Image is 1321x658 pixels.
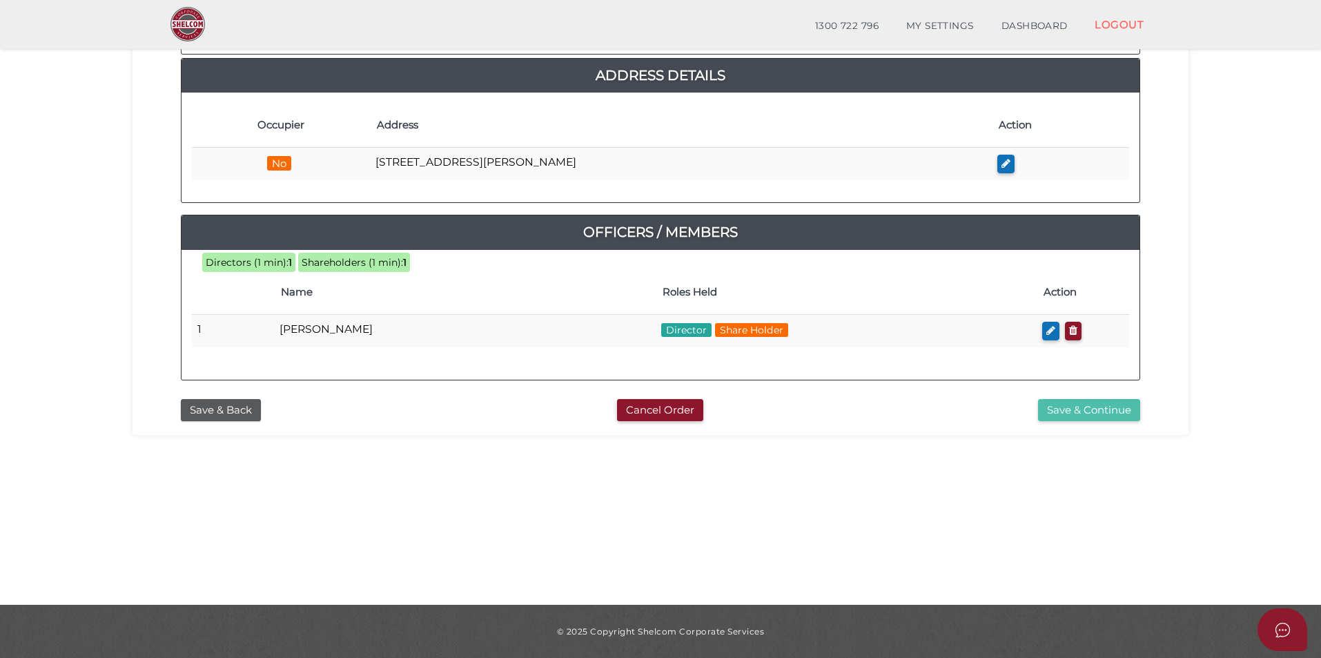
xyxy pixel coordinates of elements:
[617,399,703,422] button: Cancel Order
[182,64,1139,86] a: Address Details
[274,315,655,347] td: [PERSON_NAME]
[182,221,1139,243] a: Officers / Members
[302,256,403,269] span: Shareholders (1 min):
[143,626,1178,637] div: © 2025 Copyright Shelcom Corporate Services
[370,148,991,180] td: [STREET_ADDRESS][PERSON_NAME]
[1081,10,1157,39] a: LOGOUT
[801,12,892,40] a: 1300 722 796
[1258,608,1307,651] button: Open asap
[661,323,712,337] span: Director
[892,12,988,40] a: MY SETTINGS
[1038,399,1140,422] button: Save & Continue
[663,287,1030,298] h4: Roles Held
[199,119,363,131] h4: Occupier
[192,315,274,347] td: 1
[377,119,984,131] h4: Address
[1044,287,1122,298] h4: Action
[403,256,407,269] b: 1
[181,399,261,422] button: Save & Back
[988,12,1082,40] a: DASHBOARD
[206,256,288,269] span: Directors (1 min):
[267,156,291,171] span: No
[715,323,788,337] span: Share Holder
[288,256,292,269] b: 1
[281,287,648,298] h4: Name
[999,119,1122,131] h4: Action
